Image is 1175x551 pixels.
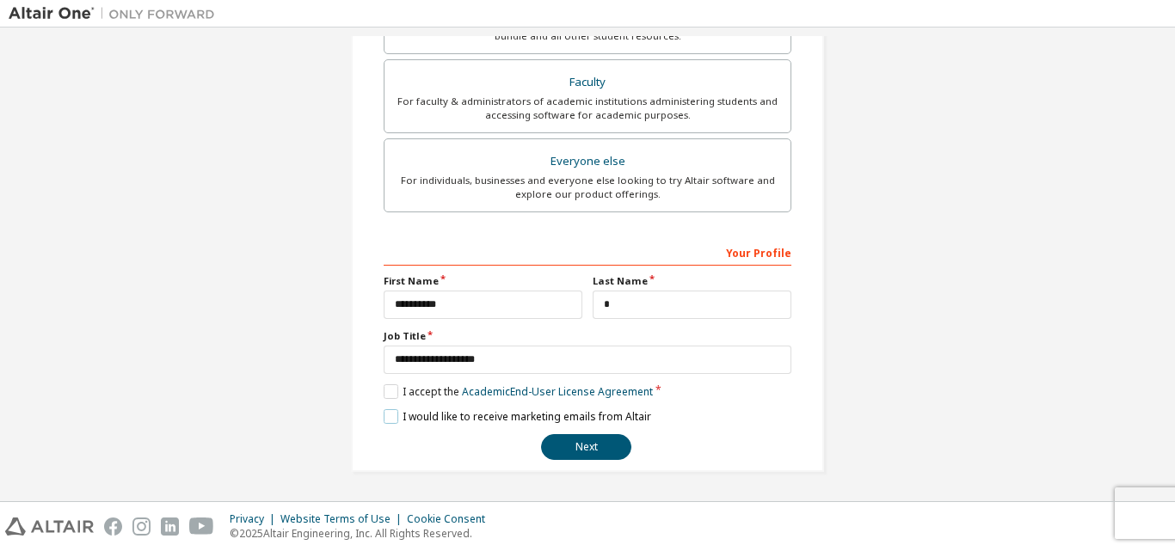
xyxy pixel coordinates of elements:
[189,517,214,536] img: youtube.svg
[384,384,653,399] label: I accept the
[395,150,780,174] div: Everyone else
[395,95,780,122] div: For faculty & administrators of academic institutions administering students and accessing softwa...
[541,434,631,460] button: Next
[161,517,179,536] img: linkedin.svg
[384,238,791,266] div: Your Profile
[593,274,791,288] label: Last Name
[395,174,780,201] div: For individuals, businesses and everyone else looking to try Altair software and explore our prod...
[9,5,224,22] img: Altair One
[462,384,653,399] a: Academic End-User License Agreement
[230,512,280,526] div: Privacy
[384,409,651,424] label: I would like to receive marketing emails from Altair
[395,70,780,95] div: Faculty
[280,512,407,526] div: Website Terms of Use
[104,517,122,536] img: facebook.svg
[407,512,495,526] div: Cookie Consent
[132,517,151,536] img: instagram.svg
[384,329,791,343] label: Job Title
[5,517,94,536] img: altair_logo.svg
[230,526,495,541] p: © 2025 Altair Engineering, Inc. All Rights Reserved.
[384,274,582,288] label: First Name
